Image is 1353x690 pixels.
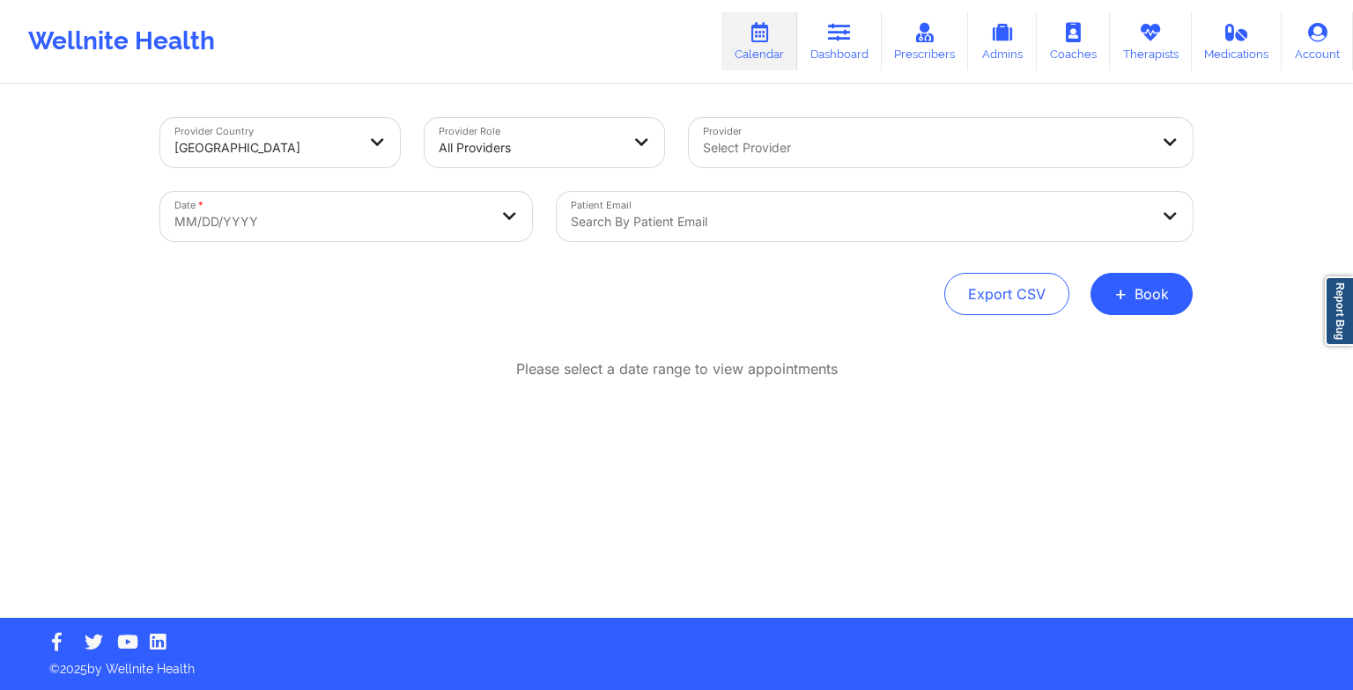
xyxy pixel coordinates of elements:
button: +Book [1091,273,1193,315]
div: [GEOGRAPHIC_DATA] [174,128,356,167]
a: Therapists [1110,12,1192,70]
a: Admins [968,12,1037,70]
a: Coaches [1037,12,1110,70]
a: Dashboard [797,12,882,70]
a: Medications [1192,12,1283,70]
div: All Providers [439,128,620,167]
button: Export CSV [944,273,1069,315]
p: © 2025 by Wellnite Health [37,648,1316,678]
p: Please select a date range to view appointments [516,359,838,379]
a: Report Bug [1325,276,1353,346]
a: Prescribers [882,12,969,70]
a: Account [1282,12,1353,70]
span: + [1114,289,1127,298]
a: Calendar [721,12,797,70]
